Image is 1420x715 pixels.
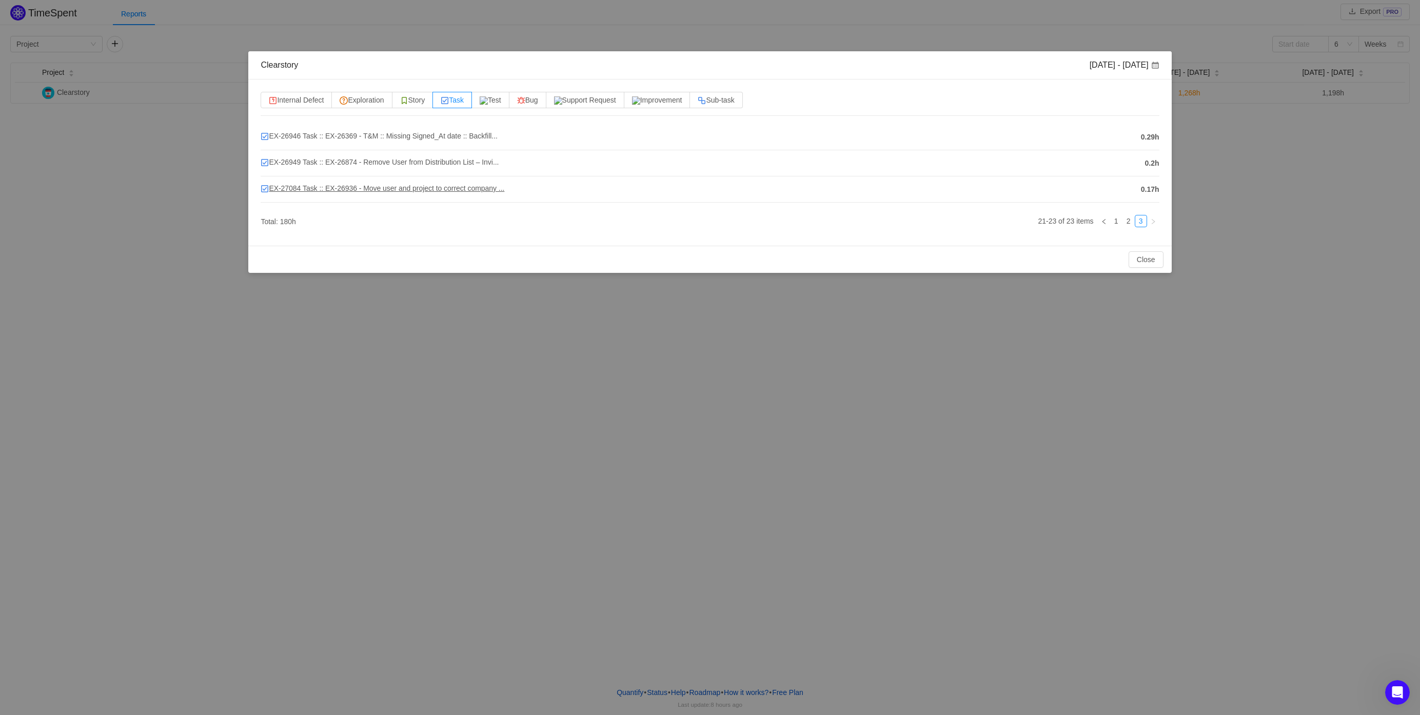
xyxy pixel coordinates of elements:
img: 10304 [269,96,277,105]
img: 10303 [517,96,525,105]
img: 10316 [698,96,706,105]
img: 10789 [554,96,562,105]
div: [DATE] - [DATE] [1090,59,1159,71]
li: Previous Page [1098,215,1110,227]
span: Test [480,96,501,104]
span: Support Request [554,96,616,104]
li: 1 [1110,215,1122,227]
span: Improvement [632,96,682,104]
li: 21-23 of 23 items [1038,215,1093,227]
li: 2 [1122,215,1135,227]
span: Total: 180h [261,217,296,226]
img: 10320 [340,96,348,105]
li: Next Page [1147,215,1159,227]
span: Internal Defect [269,96,324,104]
span: Story [400,96,425,104]
i: icon: right [1150,219,1156,225]
img: 10318 [261,185,269,193]
a: 2 [1123,215,1134,227]
span: EX-27084 Task :: EX-26936 - Move user and project to correct company ... [261,184,504,192]
img: 10318 [261,132,269,141]
span: 0.17h [1141,184,1159,195]
img: 10318 [261,158,269,167]
span: 0.29h [1141,132,1159,143]
span: EX-26946 Task :: EX-26369 - T&M :: Missing Signed_At date :: Backfill... [261,132,497,140]
img: 10315 [400,96,408,105]
span: Task [441,96,464,104]
img: 10318 [441,96,449,105]
i: icon: left [1101,219,1107,225]
img: 10654 [480,96,488,105]
li: 3 [1135,215,1147,227]
span: EX-26949 Task :: EX-26874 - Remove User from Distribution List – Invi... [261,158,499,166]
img: 10653 [632,96,640,105]
a: 1 [1111,215,1122,227]
span: 0.2h [1145,158,1159,169]
button: Close [1129,251,1163,268]
span: Sub-task [698,96,734,104]
span: Bug [517,96,538,104]
iframe: Intercom live chat [1385,680,1410,705]
span: Exploration [340,96,384,104]
a: 3 [1135,215,1147,227]
div: Clearstory [261,59,298,71]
